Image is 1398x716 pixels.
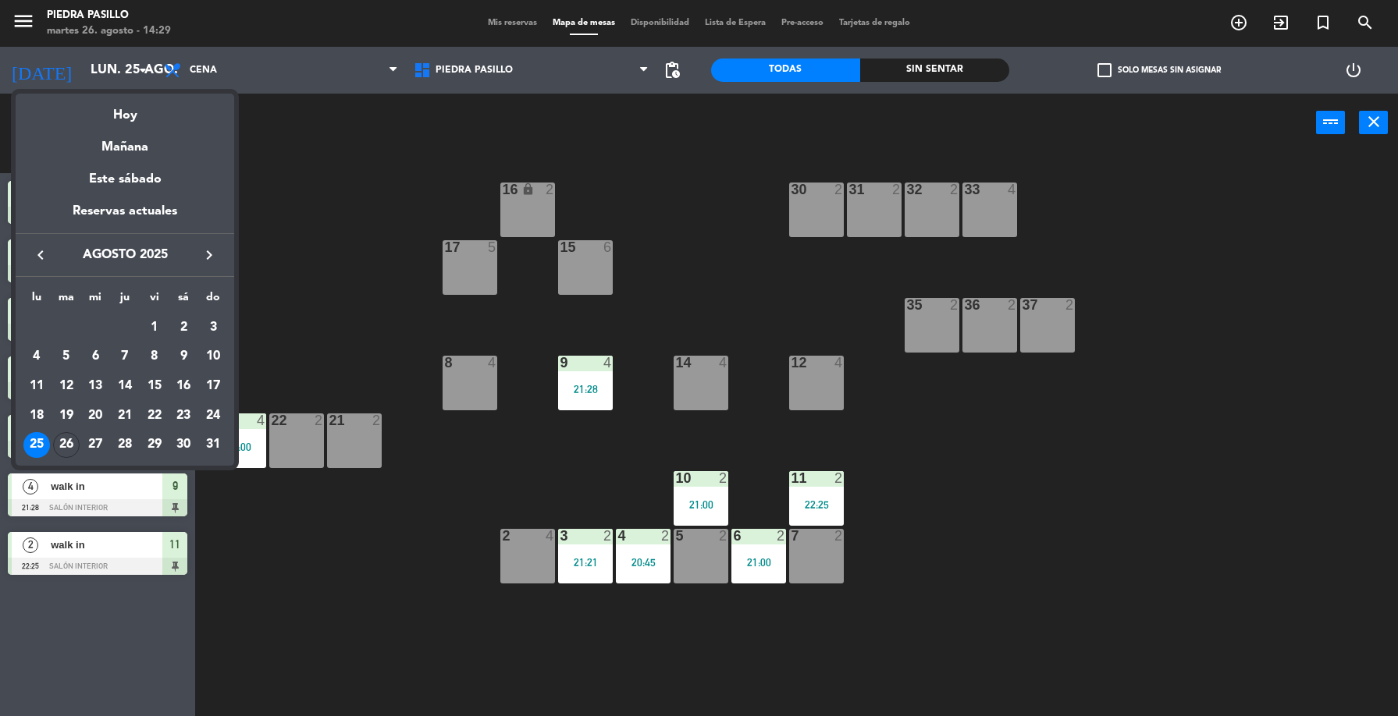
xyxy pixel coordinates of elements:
[170,432,197,459] div: 30
[169,342,199,372] td: 9 de agosto de 2025
[169,401,199,431] td: 23 de agosto de 2025
[170,343,197,370] div: 9
[23,373,50,399] div: 11
[140,371,169,401] td: 15 de agosto de 2025
[22,371,52,401] td: 11 de agosto de 2025
[27,245,55,265] button: keyboard_arrow_left
[22,431,52,460] td: 25 de agosto de 2025
[112,432,138,459] div: 28
[80,401,110,431] td: 20 de agosto de 2025
[31,246,50,264] i: keyboard_arrow_left
[170,314,197,341] div: 2
[200,343,226,370] div: 10
[141,343,168,370] div: 8
[22,289,52,313] th: lunes
[200,373,226,399] div: 17
[198,431,228,460] td: 31 de agosto de 2025
[52,401,81,431] td: 19 de agosto de 2025
[200,246,219,264] i: keyboard_arrow_right
[53,343,80,370] div: 5
[80,431,110,460] td: 27 de agosto de 2025
[198,289,228,313] th: domingo
[52,289,81,313] th: martes
[110,431,140,460] td: 28 de agosto de 2025
[22,313,140,342] td: AGO.
[170,373,197,399] div: 16
[140,342,169,372] td: 8 de agosto de 2025
[23,402,50,429] div: 18
[82,373,108,399] div: 13
[110,401,140,431] td: 21 de agosto de 2025
[22,401,52,431] td: 18 de agosto de 2025
[82,402,108,429] div: 20
[200,402,226,429] div: 24
[198,371,228,401] td: 17 de agosto de 2025
[195,245,223,265] button: keyboard_arrow_right
[16,126,234,158] div: Mañana
[110,289,140,313] th: jueves
[53,432,80,459] div: 26
[140,401,169,431] td: 22 de agosto de 2025
[198,342,228,372] td: 10 de agosto de 2025
[169,289,199,313] th: sábado
[112,343,138,370] div: 7
[110,371,140,401] td: 14 de agosto de 2025
[22,342,52,372] td: 4 de agosto de 2025
[82,343,108,370] div: 6
[16,94,234,126] div: Hoy
[112,373,138,399] div: 14
[52,342,81,372] td: 5 de agosto de 2025
[140,289,169,313] th: viernes
[169,431,199,460] td: 30 de agosto de 2025
[80,342,110,372] td: 6 de agosto de 2025
[53,402,80,429] div: 19
[112,402,138,429] div: 21
[16,201,234,233] div: Reservas actuales
[141,373,168,399] div: 15
[82,432,108,459] div: 27
[169,313,199,342] td: 2 de agosto de 2025
[141,402,168,429] div: 22
[52,371,81,401] td: 12 de agosto de 2025
[200,432,226,459] div: 31
[110,342,140,372] td: 7 de agosto de 2025
[170,402,197,429] div: 23
[23,432,50,459] div: 25
[140,313,169,342] td: 1 de agosto de 2025
[23,343,50,370] div: 4
[198,401,228,431] td: 24 de agosto de 2025
[198,313,228,342] td: 3 de agosto de 2025
[141,432,168,459] div: 29
[141,314,168,341] div: 1
[52,431,81,460] td: 26 de agosto de 2025
[16,158,234,201] div: Este sábado
[55,245,195,265] span: agosto 2025
[169,371,199,401] td: 16 de agosto de 2025
[140,431,169,460] td: 29 de agosto de 2025
[80,289,110,313] th: miércoles
[200,314,226,341] div: 3
[80,371,110,401] td: 13 de agosto de 2025
[53,373,80,399] div: 12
